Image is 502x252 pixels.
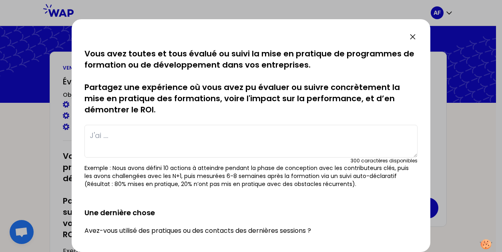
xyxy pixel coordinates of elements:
div: 300 caractères disponibles [351,158,418,164]
h2: Une dernière chose [84,194,418,218]
p: Exemple : Nous avons défini 10 actions à atteindre pendant la phase de conception avec les contri... [84,164,418,188]
p: Vous avez toutes et tous évalué ou suivi la mise en pratique de programmes de formation ou de dév... [84,48,418,115]
label: Avez-vous utilisé des pratiques ou des contacts des dernières sessions ? [84,226,311,235]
